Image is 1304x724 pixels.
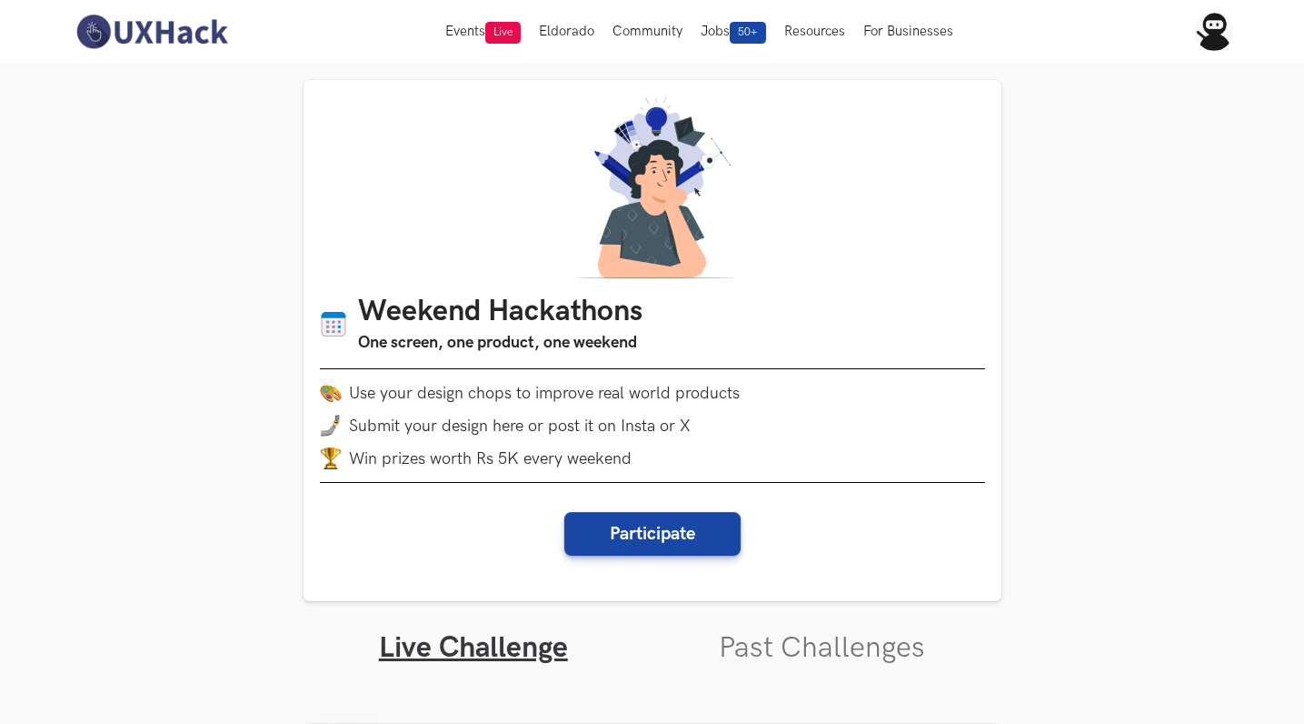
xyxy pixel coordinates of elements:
img: A designer thinking [565,96,740,278]
img: mobile-in-hand.png [320,415,342,437]
ul: Tabs Interface [304,601,1001,666]
span: Live [485,22,521,44]
img: Calendar icon [320,310,347,338]
img: Your profile pic [1195,13,1233,51]
img: trophy.png [320,447,342,469]
img: palette.png [320,382,342,404]
button: Participate [564,512,741,556]
h3: One screen, one product, one weekend [358,330,642,356]
li: Win prizes worth Rs 5K every weekend [320,447,985,469]
a: Past Challenges [719,630,925,666]
img: UXHack-logo.png [71,13,233,51]
li: Use your design chops to improve real world products [320,382,985,404]
span: 50+ [730,22,766,44]
span: Submit your design here or post it on Insta or X [349,417,691,436]
a: Live Challenge [379,630,568,666]
h1: Weekend Hackathons [358,295,642,330]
